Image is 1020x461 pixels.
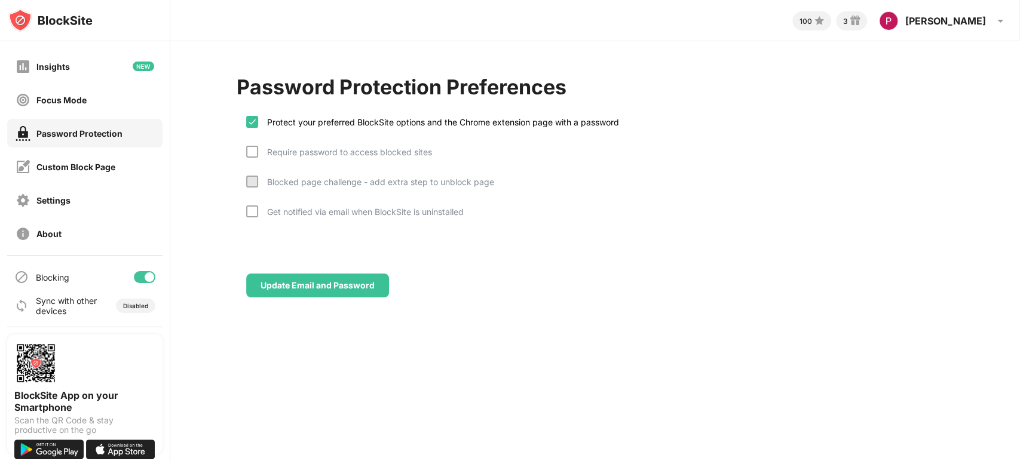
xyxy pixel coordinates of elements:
div: Protect your preferred BlockSite options and the Chrome extension page with a password [258,117,619,127]
img: blocking-icon.svg [14,270,29,284]
div: Password Protection Preferences [237,75,566,99]
img: points-small.svg [812,14,826,28]
img: sync-icon.svg [14,299,29,313]
div: BlockSite App on your Smartphone [14,389,155,413]
div: Blocking [36,272,69,282]
div: Insights [36,62,70,72]
img: download-on-the-app-store.svg [86,440,155,459]
img: focus-off.svg [16,93,30,107]
img: about-off.svg [16,226,30,241]
img: settings-off.svg [16,193,30,208]
div: Password Protection [36,128,122,139]
img: new-icon.svg [133,62,154,71]
img: reward-small.svg [848,14,862,28]
div: Get notified via email when BlockSite is uninstalled [258,207,464,217]
div: Scan the QR Code & stay productive on the go [14,416,155,435]
div: Focus Mode [36,95,87,105]
div: [PERSON_NAME] [905,15,986,27]
img: password-protection-on.svg [16,126,30,141]
img: options-page-qr-code.png [14,342,57,385]
img: get-it-on-google-play.svg [14,440,84,459]
div: Disabled [123,302,148,309]
img: insights-off.svg [16,59,30,74]
div: Blocked page challenge - add extra step to unblock page [258,177,494,187]
img: logo-blocksite.svg [8,8,93,32]
div: 100 [800,17,812,26]
div: Custom Block Page [36,162,115,172]
div: About [36,229,62,239]
img: check.svg [247,117,257,127]
div: Sync with other devices [36,296,97,316]
div: Update Email and Password [261,281,375,290]
div: Settings [36,195,71,205]
div: Require password to access blocked sites [258,147,432,157]
img: ACg8ocKAaaEP8AhiSmgHz_xOw2Iv6gY0tZxJ8WvsDqHiDwgfMF6HPg=s96-c [879,11,898,30]
div: 3 [843,17,848,26]
img: customize-block-page-off.svg [16,159,30,174]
